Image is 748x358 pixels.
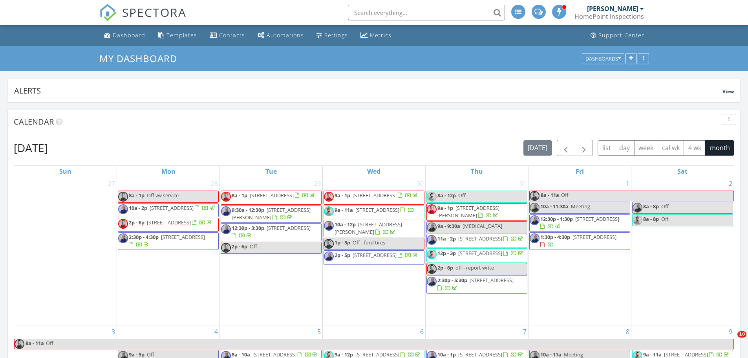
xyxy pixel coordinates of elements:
[518,177,528,190] a: Go to July 31, 2025
[643,351,662,358] span: 9a - 11a
[705,140,734,156] button: month
[335,221,402,235] a: 10a - 12p [STREET_ADDRESS][PERSON_NAME]
[335,192,350,199] span: 9a - 1p
[721,331,740,350] iframe: Intercom live chat
[267,31,304,39] div: Automations
[540,351,561,358] span: 10a - 11a
[427,250,437,259] img: tom_2.jpg
[437,192,456,199] span: 8a - 12p
[353,252,397,259] span: [STREET_ADDRESS]
[540,233,616,248] a: 1:30p - 4:30p [STREET_ADDRESS]
[631,177,734,325] td: Go to August 2, 2025
[437,204,453,211] span: 9a - 1p
[521,325,528,338] a: Go to August 7, 2025
[232,351,250,358] span: 8a - 10a
[335,206,414,213] a: 9a - 11a [STREET_ADDRESS]
[722,88,734,95] span: View
[232,206,311,221] span: [STREET_ADDRESS][PERSON_NAME]
[425,177,528,325] td: Go to July 31, 2025
[426,275,527,293] a: 2:30p - 5:30p [STREET_ADDRESS]
[25,339,44,349] span: 8a - 11a
[437,277,467,284] span: 2:30p - 5:30p
[598,140,615,156] button: list
[147,219,191,226] span: [STREET_ADDRESS]
[335,206,353,213] span: 9a - 11a
[615,140,635,156] button: day
[207,28,248,43] a: Contacts
[633,203,642,213] img: new_head_shot_2.jpg
[437,235,456,242] span: 11a - 2p
[523,140,552,156] button: [DATE]
[355,351,399,358] span: [STREET_ADDRESS]
[458,192,466,199] span: Off
[530,191,540,201] img: profile_pic_1.png
[571,203,590,210] span: Meeting
[221,206,231,216] img: new_head_shot_2.jpg
[213,325,219,338] a: Go to August 4, 2025
[99,11,187,27] a: SPECTORA
[221,191,322,205] a: 8a - 1p [STREET_ADDRESS]
[427,264,437,274] img: profile_pic_1.png
[166,31,197,39] div: Templates
[129,204,216,211] a: 10a - 2p [STREET_ADDRESS]
[221,224,231,234] img: new_head_shot_2.jpg
[357,28,395,43] a: Metrics
[415,177,425,190] a: Go to July 30, 2025
[540,203,569,210] span: 10a - 11:30a
[458,351,502,358] span: [STREET_ADDRESS]
[312,177,322,190] a: Go to July 29, 2025
[561,191,569,198] span: Off
[426,248,527,263] a: 12p - 3p [STREET_ADDRESS]
[117,177,220,325] td: Go to July 28, 2025
[684,140,706,156] button: 4 wk
[219,31,245,39] div: Contacts
[118,219,128,229] img: profile_pic_1.png
[529,232,630,250] a: 1:30p - 4:30p [STREET_ADDRESS]
[220,177,323,325] td: Go to July 29, 2025
[232,243,247,250] span: 2p - 6p
[727,325,734,338] a: Go to August 9, 2025
[118,232,219,250] a: 2:30p - 4:30p [STREET_ADDRESS]
[353,192,397,199] span: [STREET_ADDRESS]
[587,5,638,13] div: [PERSON_NAME]
[540,215,619,230] a: 12:30p - 1:30p [STREET_ADDRESS]
[232,192,316,199] a: 8a - 1p [STREET_ADDRESS]
[129,351,144,358] span: 9a - 5p
[147,192,179,199] span: Off vw service
[316,325,322,338] a: Go to August 5, 2025
[540,191,560,201] span: 8a - 11a
[324,220,424,237] a: 10a - 12p [STREET_ADDRESS][PERSON_NAME]
[643,351,730,358] a: 9a - 11a [STREET_ADDRESS]
[585,56,621,61] div: Dashboards
[113,31,145,39] div: Dashboard
[624,177,631,190] a: Go to August 1, 2025
[129,233,205,248] a: 2:30p - 4:30p [STREET_ADDRESS]
[264,166,278,177] a: Tuesday
[469,166,485,177] a: Thursday
[574,13,644,20] div: HomePoint Inspections
[574,166,585,177] a: Friday
[232,192,247,199] span: 8a - 1p
[14,177,117,325] td: Go to July 27, 2025
[46,340,53,347] span: Off
[147,351,154,358] span: Off
[323,177,426,325] td: Go to July 30, 2025
[575,215,619,222] span: [STREET_ADDRESS]
[587,28,647,43] a: Support Center
[661,215,669,222] span: Off
[540,233,570,241] span: 1:30p - 4:30p
[250,192,294,199] span: [STREET_ADDRESS]
[129,204,147,211] span: 10a - 2p
[426,203,527,221] a: 9a - 1p [STREET_ADDRESS][PERSON_NAME]
[335,239,350,246] span: 1p - 5p
[209,177,219,190] a: Go to July 28, 2025
[658,140,684,156] button: cal wk
[530,233,540,243] img: new_head_shot_2.jpg
[582,53,624,64] button: Dashboards
[437,250,456,257] span: 12p - 3p
[427,277,437,286] img: new_head_shot_2.jpg
[463,222,502,229] span: [MEDICAL_DATA]
[129,192,144,199] span: 8a - 1p
[221,205,322,223] a: 9:30a - 12:30p [STREET_ADDRESS][PERSON_NAME]
[427,204,437,214] img: profile_pic_1.png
